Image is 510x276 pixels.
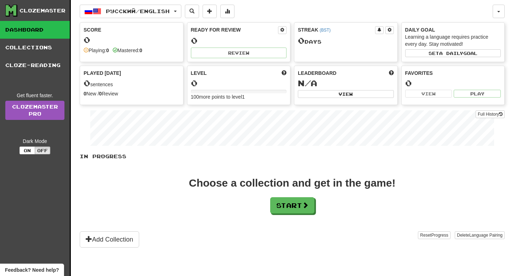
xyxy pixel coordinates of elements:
button: Seta dailygoal [405,49,501,57]
button: DeleteLanguage Pairing [455,231,505,239]
button: Start [270,197,314,214]
button: Add sentence to collection [203,5,217,18]
span: a daily [439,51,463,56]
button: More stats [220,5,234,18]
strong: 0 [99,91,102,96]
span: Score more points to level up [282,70,287,77]
button: ResetProgress [418,231,450,239]
div: Choose a collection and get in the game! [189,178,395,188]
span: Language Pairing [469,233,503,238]
button: On [19,147,35,154]
div: Favorites [405,70,501,77]
button: Play [454,90,501,98]
button: Review [191,48,287,58]
div: Learning a language requires practice every day. Stay motivated! [405,33,501,48]
div: Score [84,26,180,33]
span: 0 [84,78,90,88]
div: Mastered: [113,47,142,54]
button: View [405,90,452,98]
strong: 0 [106,48,109,53]
span: Leaderboard [298,70,336,77]
div: Get fluent faster. [5,92,64,99]
span: 0 [298,35,305,45]
span: Played [DATE] [84,70,121,77]
button: Off [35,147,50,154]
div: 0 [191,36,287,45]
div: Dark Mode [5,138,64,145]
div: 0 [191,79,287,88]
button: Search sentences [185,5,199,18]
span: Progress [431,233,448,238]
a: (BST) [319,28,330,33]
div: Clozemaster [19,7,66,14]
div: Ready for Review [191,26,278,33]
button: Add Collection [80,231,139,248]
span: Русский / English [106,8,170,14]
div: New / Review [84,90,180,97]
div: 0 [405,79,501,88]
span: N/A [298,78,317,88]
div: 100 more points to level 1 [191,93,287,100]
div: Playing: [84,47,109,54]
a: ClozemasterPro [5,101,64,120]
span: Open feedback widget [5,266,59,274]
p: In Progress [80,153,505,160]
div: sentences [84,79,180,88]
strong: 0 [140,48,142,53]
strong: 0 [84,91,86,96]
div: 0 [84,35,180,44]
span: This week in points, UTC [389,70,394,77]
button: Full History [476,110,505,118]
span: Level [191,70,207,77]
div: Day s [298,36,394,45]
button: View [298,90,394,98]
button: Русский/English [80,5,181,18]
div: Daily Goal [405,26,501,33]
div: Streak [298,26,375,33]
